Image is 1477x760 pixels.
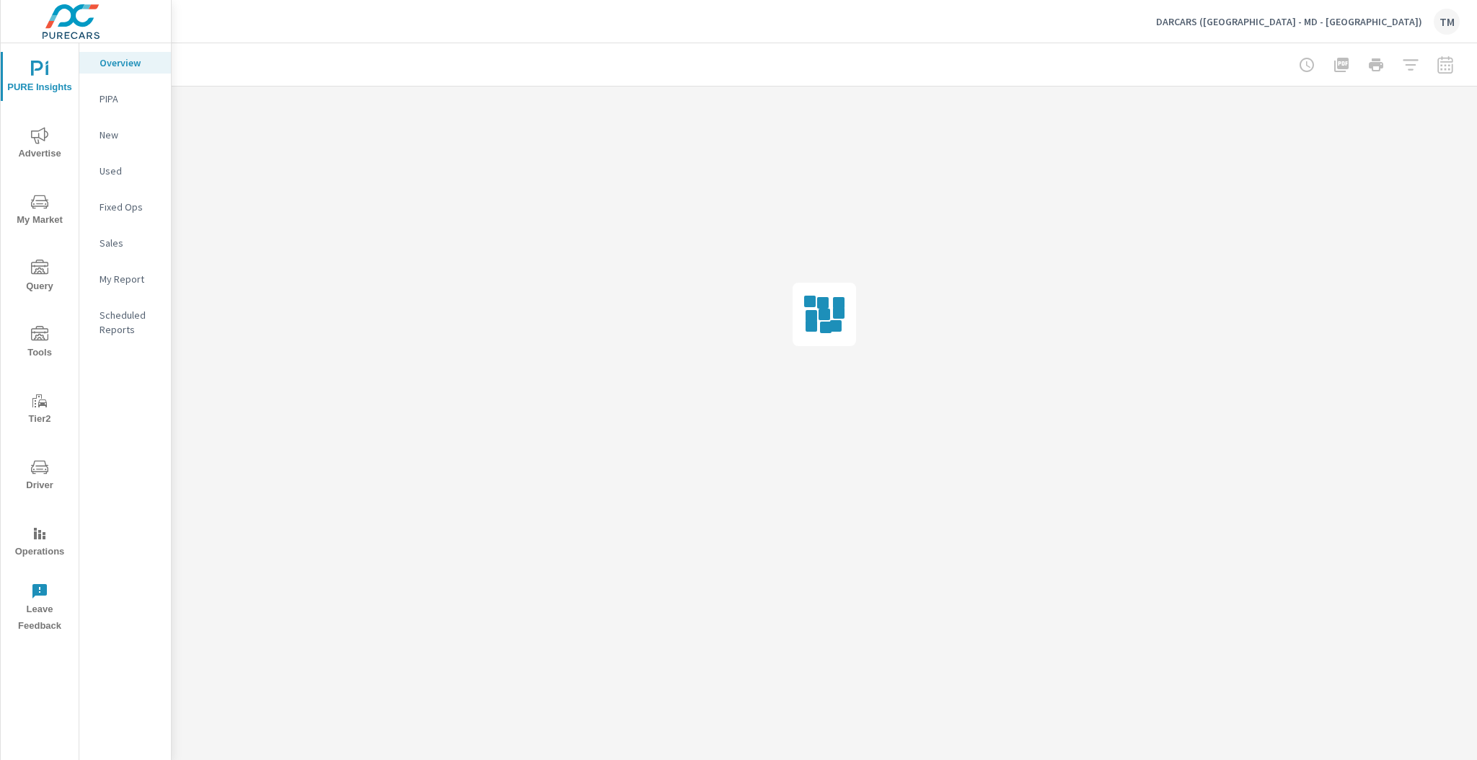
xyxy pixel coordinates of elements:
[5,459,74,494] span: Driver
[5,583,74,635] span: Leave Feedback
[5,525,74,560] span: Operations
[79,160,171,182] div: Used
[5,260,74,295] span: Query
[100,164,159,178] p: Used
[79,304,171,340] div: Scheduled Reports
[79,268,171,290] div: My Report
[100,56,159,70] p: Overview
[1156,15,1422,28] p: DARCARS ([GEOGRAPHIC_DATA] - MD - [GEOGRAPHIC_DATA])
[5,61,74,96] span: PURE Insights
[5,326,74,361] span: Tools
[79,124,171,146] div: New
[100,272,159,286] p: My Report
[100,200,159,214] p: Fixed Ops
[79,196,171,218] div: Fixed Ops
[1434,9,1460,35] div: TM
[100,308,159,337] p: Scheduled Reports
[100,128,159,142] p: New
[79,232,171,254] div: Sales
[1,43,79,640] div: nav menu
[5,193,74,229] span: My Market
[79,88,171,110] div: PIPA
[100,236,159,250] p: Sales
[79,52,171,74] div: Overview
[100,92,159,106] p: PIPA
[5,392,74,428] span: Tier2
[5,127,74,162] span: Advertise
